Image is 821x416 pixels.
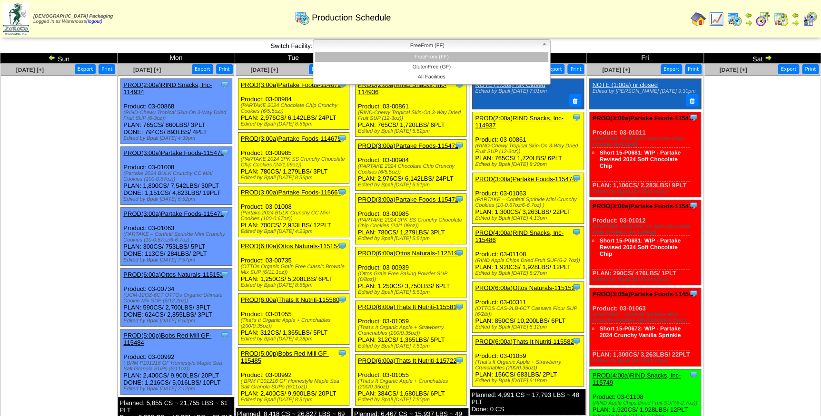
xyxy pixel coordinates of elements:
[791,19,799,27] img: arrowright.gif
[355,193,466,244] div: Product: 03-00985 PLAN: 780CS / 1,279LBS / 3PLT
[475,115,564,129] a: PROD(2:00a)RIND Snacks, Inc-114937
[455,356,464,365] img: Tooltip
[16,67,44,73] a: [DATE] [+]
[238,240,349,291] div: Product: 03-00735 PLAN: 1,250CS / 5,208LBS / 6PLT
[337,187,347,197] img: Tooltip
[455,302,464,311] img: Tooltip
[703,53,821,64] td: Sat
[590,112,701,197] div: Product: 03-01011 PLAN: 1,106CS / 2,283LBS / 9PLT
[241,242,341,250] a: PROD(6:00a)Ottos Naturals-115154
[358,325,466,336] div: (That's It Organic Apple + Strawberry Crunchables (200/0.35oz))
[358,250,458,257] a: PROD(6:00a)Ottos Naturals-112519
[123,171,232,182] div: (Partake 2024 BULK Crunchy CC Mini Cookies (100-0.67oz))
[358,217,466,229] div: (PARTAKE 2024 3PK SS Crunchy Chocolate Chip Cookies (24/1.09oz))
[455,194,464,204] img: Tooltip
[455,141,464,150] img: Tooltip
[337,241,347,251] img: Tooltip
[592,290,695,298] a: PROD(3:05a)Partake Foods-114543
[241,318,349,329] div: (That's It Organic Apple + Crunchables (200/0.35oz))
[358,397,466,403] div: Edited by Bpali [DATE] 7:50pm
[592,115,695,122] a: PROD(3:00a)Partake Foods-115475
[755,11,771,27] img: calendarblend.gif
[358,110,466,121] div: (RIND-Chewy Tropical Skin-On 3-Way Dried Fruit SUP (12-3oz))
[592,372,681,386] a: PROD(4:00a)RIND Snacks, Inc-115749
[689,201,698,210] img: Tooltip
[773,11,789,27] img: calendarinout.gif
[599,149,681,169] a: Short 15-P0681: WIP - Partake Revised 2024 Soft Chocolate Chip
[802,64,819,74] button: Print
[358,343,466,349] div: Edited by Bpali [DATE] 7:51pm
[475,271,584,276] div: Edited by Bpali [DATE] 8:27pm
[123,257,232,263] div: Edited by Bpali [DATE] 7:57pm
[250,67,278,73] span: [DATE] [+]
[719,67,747,73] a: [DATE] [+]
[802,11,817,27] img: calendarcustomer.gif
[455,248,464,258] img: Tooltip
[358,196,458,203] a: PROD(3:00a)Partake Foods-115472
[123,135,232,141] div: Edited by Bpali [DATE] 4:39pm
[745,11,752,19] img: arrowleft.gif
[220,148,229,157] img: Tooltip
[220,270,229,279] img: Tooltip
[358,303,456,310] a: PROD(6:00a)Thats It Nutriti-115581
[358,81,446,96] a: PROD(2:00a)RIND Snacks, Inc-114936
[238,294,349,345] div: Product: 03-01055 PLAN: 312CS / 1,365LBS / 5PLT
[75,64,96,74] button: Export
[569,94,581,106] button: Delete Note
[312,13,391,23] span: Production Schedule
[592,189,701,194] div: Edited by Bpali [DATE] 8:02pm
[592,312,701,323] div: (PARTAKE – Confetti Sprinkle Mini Crunchy Cookies (10-0.67oz/6-6.7oz) )
[358,378,466,390] div: (That's It Organic Apple + Crunchables (200/0.35oz))
[661,64,682,74] button: Export
[599,237,681,257] a: Short 15-P0681: WIP - Partake Revised 2024 Soft Chocolate Chip
[238,79,349,130] div: Product: 03-00984 PLAN: 2,976CS / 6,142LBS / 24PLT
[309,64,330,74] button: Export
[473,112,584,170] div: Product: 03-00861 PLAN: 765CS / 1,720LBS / 6PLT
[337,348,347,358] img: Tooltip
[238,133,349,184] div: Product: 03-00985 PLAN: 780CS / 1,279LBS / 3PLT
[592,224,701,235] div: (PARTAKE-2024 3PK SS Soft Chocolate Chip Cookies (24-1.09oz))
[48,54,56,61] img: arrowleft.gif
[572,227,581,237] img: Tooltip
[241,121,349,127] div: Edited by Bpali [DATE] 8:56pm
[216,64,233,74] button: Print
[235,53,352,64] td: Tue
[358,142,458,149] a: PROD(3:00a)Partake Foods-115471
[592,203,695,210] a: PROD(3:00a)Partake Foods-115476
[358,182,466,188] div: Edited by Bpali [DATE] 5:51pm
[691,11,706,27] img: home.gif
[118,53,235,64] td: Mon
[238,186,349,237] div: Product: 03-01008 PLAN: 700CS / 2,933LBS / 12PLT
[475,162,584,167] div: Edited by Bpali [DATE] 8:20pm
[121,329,232,395] div: Product: 03-00992 PLAN: 2,400CS / 9,900LBS / 20PLT DONE: 1,216CS / 5,016LBS / 10PLT
[358,164,466,175] div: (PARTAKE 2024 Chocolate Chip Crunchy Cookies (6/5.5oz))
[241,350,329,364] a: PROD(5:00p)Bobs Red Mill GF-115485
[599,325,681,339] a: Short 15-P0672: WIP - Partake 2024 Crunchy Vanilla Sprinkle
[475,378,584,384] div: Edited by Bpali [DATE] 6:18pm
[572,174,581,183] img: Tooltip
[220,80,229,89] img: Tooltip
[33,14,113,19] span: [DEMOGRAPHIC_DATA] Packaging
[238,348,349,406] div: Product: 03-00992 PLAN: 2,400CS / 9,900LBS / 20PLT
[572,282,581,292] img: Tooltip
[33,14,113,24] span: Logged in as Warehouse
[778,64,799,74] button: Export
[3,3,29,35] img: zoroco-logo-small.webp
[123,149,224,156] a: PROD(3:00a)Partake Foods-115470
[475,284,575,291] a: PROD(6:00a)Ottos Naturals-115152
[315,62,548,72] li: GlutenFree (GF)
[241,135,341,142] a: PROD(3:00a)Partake Foods-114675
[121,269,232,327] div: Product: 03-00734 PLAN: 590CS / 2,700LBS / 3PLT DONE: 624CS / 2,855LBS / 3PLT
[586,53,703,64] td: Fri
[133,67,161,73] a: [DATE] [+]
[475,338,574,345] a: PROD(6:00a)Thats It Nutriti-115582
[602,67,630,73] a: [DATE] [+]
[475,88,579,94] div: Edited by Bpali [DATE] 7:01pm
[220,209,229,218] img: Tooltip
[123,386,232,392] div: Edited by Bpali [DATE] 2:12pm
[123,232,232,243] div: (PARTAKE – Confetti Sprinkle Mini Crunchy Cookies (10-0.67oz/6-6.7oz) )
[358,271,466,282] div: (Ottos Grain Free Baking Powder SUP (6/8oz))
[473,281,584,332] div: Product: 03-00311 PLAN: 850CS / 10,200LBS / 6PLT
[241,282,349,288] div: Edited by Bpali [DATE] 8:55pm
[475,143,584,155] div: (RIND-Chewy Tropical Skin-On 3-Way Dried Fruit SUP (12-3oz))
